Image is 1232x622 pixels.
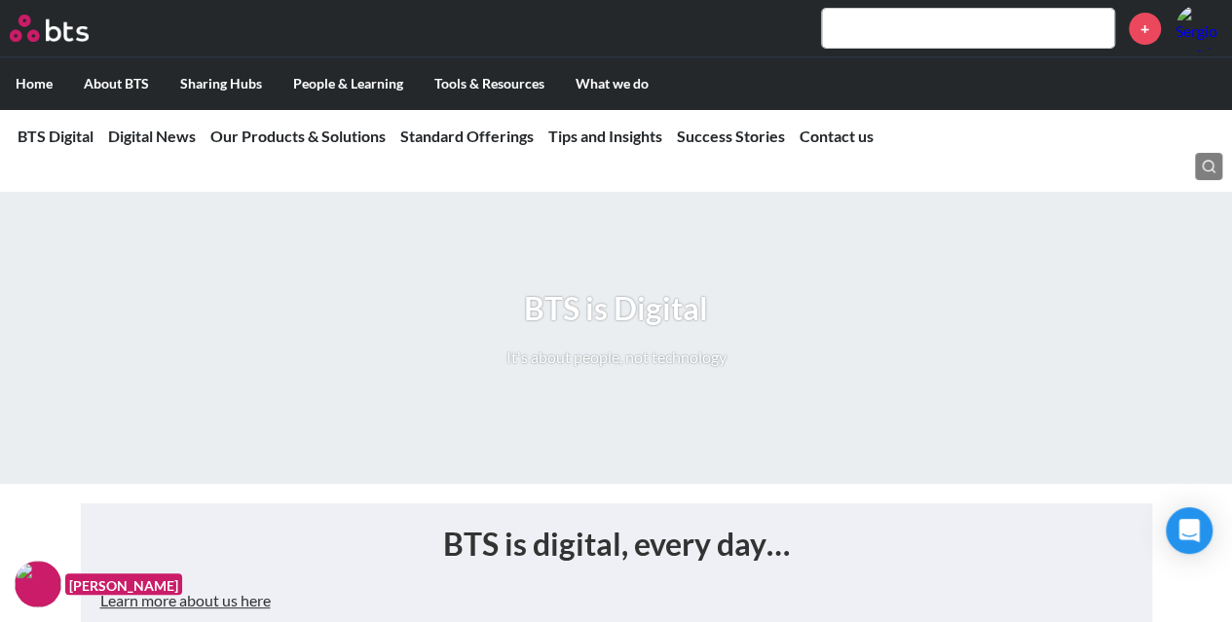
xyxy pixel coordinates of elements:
[100,523,1133,567] h1: BTS is digital, every day…
[560,58,664,109] label: What we do
[18,127,93,145] a: BTS Digital
[100,581,271,620] button: Learn more about us here
[1176,5,1222,52] img: Sergio Dosda
[800,127,874,145] a: Contact us
[400,127,534,145] a: Standard Offerings
[506,287,727,331] h1: BTS is Digital
[506,347,727,368] p: It's about people, not technology
[10,15,125,42] a: Go home
[15,561,61,607] img: F
[1176,5,1222,52] a: Profile
[10,15,89,42] img: BTS Logo
[278,58,419,109] label: People & Learning
[548,127,662,145] a: Tips and Insights
[1129,13,1161,45] a: +
[677,127,785,145] a: Success Stories
[210,127,386,145] a: Our Products & Solutions
[108,127,196,145] a: Digital News
[68,58,165,109] label: About BTS
[1166,507,1213,554] div: Open Intercom Messenger
[165,58,278,109] label: Sharing Hubs
[419,58,560,109] label: Tools & Resources
[65,573,182,596] figcaption: [PERSON_NAME]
